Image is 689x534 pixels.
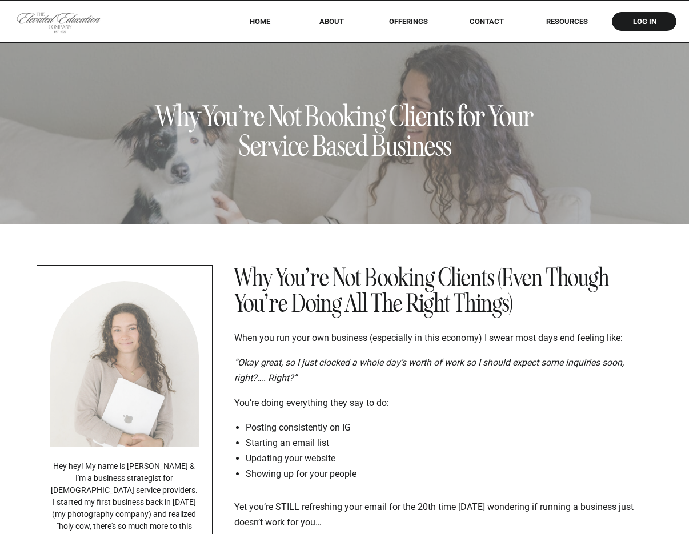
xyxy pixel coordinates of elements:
li: Posting consistently on IG [246,420,648,435]
a: RESOURCES [530,17,603,26]
li: Starting an email list [246,435,648,451]
h2: Why You’re Not Booking Clients (Even Though You’re Doing All The Right Things) [234,265,648,316]
a: offerings [372,17,444,26]
a: About [311,17,352,26]
a: log in [622,17,667,26]
li: Updating your website [246,451,648,466]
p: Yet you’re STILL refreshing your email for the 20th time [DATE] wondering if running a business j... [234,499,648,530]
h1: Why You’re Not Booking Clients for Your Service Based Business [130,102,560,161]
em: “Okay great, so I just clocked a whole day’s worth of work so I should expect some inquiries soon... [234,357,624,383]
p: When you run your own business (especially in this economy) I swear most days end feeling like: [234,330,648,346]
p: You’re doing everything they say to do: [234,395,648,411]
li: Showing up for your people [246,466,648,481]
a: HOME [234,17,285,26]
a: Contact [462,17,512,26]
